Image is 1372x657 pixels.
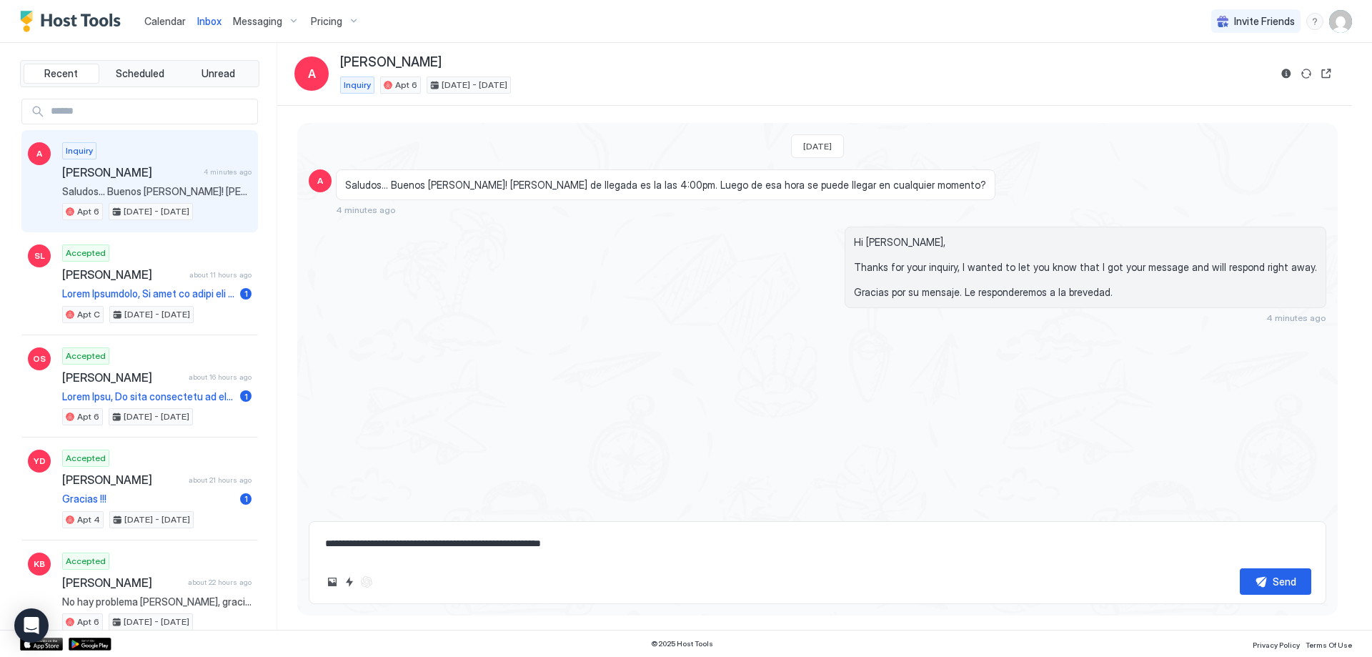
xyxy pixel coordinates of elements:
span: Gracias !!! [62,493,234,505]
span: 1 [244,288,248,299]
span: No hay problema [PERSON_NAME], gracias por dejarnos saber! [62,596,252,608]
span: Apt 6 [77,410,99,423]
span: [PERSON_NAME] [62,165,198,179]
span: 4 minutes ago [204,167,252,177]
a: Host Tools Logo [20,11,127,32]
span: 4 minutes ago [336,204,396,215]
span: A [36,147,42,160]
span: A [308,65,316,82]
a: Terms Of Use [1306,636,1352,651]
span: SL [34,250,45,262]
span: Apt 6 [395,79,417,92]
button: Unread [180,64,256,84]
span: 1 [244,493,248,504]
span: 4 minutes ago [1266,312,1326,323]
a: Inbox [197,14,222,29]
input: Input Field [45,99,257,124]
span: Messaging [233,15,282,28]
span: [PERSON_NAME] [62,576,182,590]
span: YD [34,455,46,468]
span: Apt C [77,308,100,321]
span: Calendar [144,15,186,27]
span: © 2025 Host Tools [651,639,713,648]
span: Apt 6 [77,205,99,218]
span: Accepted [66,247,106,260]
span: KB [34,558,45,570]
button: Quick reply [341,573,358,591]
span: Unread [202,67,235,80]
span: Apt 4 [77,513,100,526]
span: [DATE] - [DATE] [124,616,189,628]
span: Privacy Policy [1253,641,1300,649]
span: Pricing [311,15,342,28]
div: Open Intercom Messenger [14,608,49,643]
span: Apt 6 [77,616,99,628]
button: Sync reservation [1298,65,1315,82]
span: about 11 hours ago [189,270,252,280]
span: [DATE] - [DATE] [124,205,189,218]
span: Invite Friends [1234,15,1295,28]
span: Lorem Ipsumdolo, Si amet co adipi eli sed doeiusmo tem INCI UTL Etdol Magn/Aliqu Enimadmin ve qui... [62,287,234,300]
button: Open reservation [1318,65,1335,82]
span: OS [33,352,46,365]
div: tab-group [20,60,259,87]
span: [PERSON_NAME] [340,54,442,71]
a: App Store [20,638,63,651]
span: Accepted [66,555,106,568]
div: User profile [1329,10,1352,33]
span: about 16 hours ago [189,372,252,382]
span: Terms Of Use [1306,641,1352,649]
span: [DATE] - [DATE] [124,513,190,526]
span: Saludos... Buenos [PERSON_NAME]! [PERSON_NAME] de llegada es la las 4:00pm. Luego de esa hora se ... [62,185,252,198]
span: Inquiry [66,144,93,157]
span: [DATE] [803,141,832,152]
a: Calendar [144,14,186,29]
span: [DATE] - [DATE] [442,79,507,92]
span: [PERSON_NAME] [62,473,183,487]
span: [PERSON_NAME] [62,267,184,282]
span: Accepted [66,350,106,362]
button: Send [1240,568,1311,595]
a: Google Play Store [69,638,111,651]
a: Privacy Policy [1253,636,1300,651]
span: A [317,174,323,187]
span: [PERSON_NAME] [62,370,183,385]
span: about 22 hours ago [188,578,252,587]
span: Scheduled [116,67,164,80]
span: Accepted [66,452,106,465]
span: Lorem Ipsu, Do sita consectetu ad elits doeiusmod, tempori utlabor et dolo magn al eni ADMI VEN Q... [62,390,234,403]
span: Saludos... Buenos [PERSON_NAME]! [PERSON_NAME] de llegada es la las 4:00pm. Luego de esa hora se ... [345,179,986,192]
span: [DATE] - [DATE] [124,308,190,321]
span: 1 [244,391,248,402]
div: menu [1306,13,1323,30]
span: Recent [44,67,78,80]
span: [DATE] - [DATE] [124,410,189,423]
div: Send [1273,574,1296,589]
span: about 21 hours ago [189,475,252,485]
button: Reservation information [1278,65,1295,82]
button: Recent [24,64,99,84]
button: Upload image [324,573,341,591]
span: Hi [PERSON_NAME], Thanks for your inquiry, I wanted to let you know that I got your message and w... [854,236,1317,299]
button: Scheduled [102,64,178,84]
span: Inquiry [344,79,371,92]
span: Inbox [197,15,222,27]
